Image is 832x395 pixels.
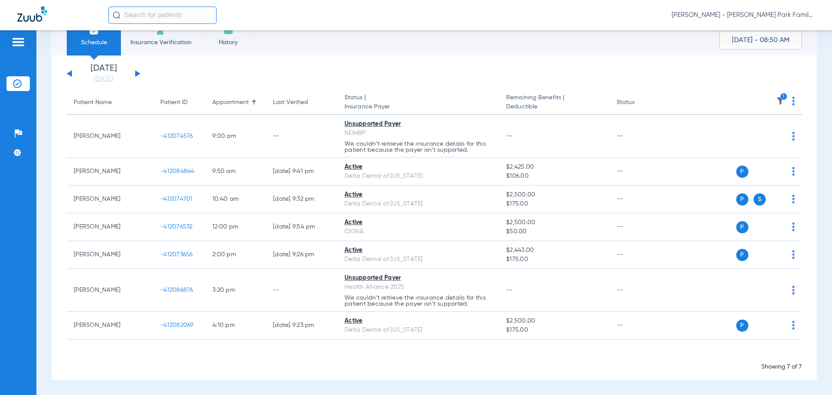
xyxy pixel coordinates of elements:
input: Search for patients [108,7,217,24]
span: -- [506,133,513,139]
img: Zuub Logo [17,7,47,22]
span: $2,500.00 [506,317,602,326]
th: Status | [338,91,499,115]
td: 9:00 AM [205,115,266,158]
span: $106.00 [506,172,602,181]
span: $2,500.00 [506,190,602,199]
img: group-dot-blue.svg [792,195,795,203]
span: P [736,221,748,233]
td: [DATE] 9:26 PM [266,241,338,269]
span: -- [506,287,513,293]
div: Last Verified [273,98,308,107]
div: Active [344,218,492,227]
td: 12:00 PM [205,213,266,241]
div: Last Verified [273,98,331,107]
div: Active [344,317,492,326]
span: $2,443.00 [506,246,602,255]
span: Showing 7 of 7 [761,364,802,370]
span: $50.00 [506,227,602,236]
i: 1 [780,93,788,101]
td: -- [610,158,668,186]
img: History [223,25,234,36]
td: 2:00 PM [205,241,266,269]
span: $175.00 [506,199,602,209]
span: -412073656 [160,251,193,258]
img: hamburger-icon [11,37,25,47]
td: [PERSON_NAME] [67,269,153,312]
td: 9:50 AM [205,158,266,186]
div: Patient ID [160,98,198,107]
img: Search Icon [113,11,120,19]
div: Active [344,190,492,199]
span: Insurance Verification [127,38,195,47]
td: [DATE] 9:32 PM [266,186,338,213]
div: Delta Dental of [US_STATE] [344,255,492,264]
img: Manual Insurance Verification [156,25,166,36]
span: P [736,249,748,261]
td: -- [610,186,668,213]
td: [DATE] 9:41 PM [266,158,338,186]
img: group-dot-blue.svg [792,167,795,176]
span: $175.00 [506,326,602,335]
td: -- [610,213,668,241]
span: [PERSON_NAME] - [PERSON_NAME] Park Family Dentistry [672,11,815,20]
span: [DATE] - 08:50 AM [732,36,790,45]
td: -- [610,115,668,158]
div: Delta Dental of [US_STATE] [344,199,492,209]
span: -412074701 [160,196,193,202]
img: group-dot-blue.svg [792,222,795,231]
div: Delta Dental of [US_STATE] [344,326,492,335]
td: -- [266,115,338,158]
span: -412076532 [160,224,193,230]
span: $175.00 [506,255,602,264]
p: We couldn’t retrieve the insurance details for this patient because the payer isn’t supported. [344,295,492,307]
img: Schedule [89,25,99,36]
span: -412086876 [160,287,193,293]
td: -- [610,241,668,269]
a: [DATE] [78,75,130,83]
div: Delta Dental of [US_STATE] [344,172,492,181]
div: Active [344,163,492,172]
div: CIGNA [344,227,492,236]
td: 4:10 PM [205,312,266,340]
span: History [208,38,249,47]
div: Health Alliance 2025 [344,283,492,292]
span: Insurance Payer [344,102,492,111]
span: -412082069 [160,322,194,328]
span: Deductible [506,102,602,111]
div: Patient Name [74,98,146,107]
span: -412074576 [160,133,193,139]
td: -- [266,269,338,312]
img: group-dot-blue.svg [792,321,795,330]
img: group-dot-blue.svg [792,132,795,140]
img: group-dot-blue.svg [792,97,795,105]
td: -- [610,269,668,312]
td: [PERSON_NAME] [67,241,153,269]
img: group-dot-blue.svg [792,250,795,259]
li: [DATE] [78,64,130,83]
img: filter.svg [776,97,785,105]
div: Appointment [212,98,259,107]
td: [PERSON_NAME] [67,312,153,340]
td: [DATE] 9:54 PM [266,213,338,241]
span: P [736,320,748,332]
div: Patient ID [160,98,188,107]
div: NEIHBP [344,129,492,138]
td: [DATE] 9:23 PM [266,312,338,340]
td: 3:20 PM [205,269,266,312]
span: S [754,193,766,206]
span: P [736,166,748,178]
span: P [736,193,748,206]
th: Status [610,91,668,115]
div: Unsupported Payer [344,120,492,129]
td: [PERSON_NAME] [67,115,153,158]
td: 10:40 AM [205,186,266,213]
div: Active [344,246,492,255]
span: Schedule [73,38,114,47]
span: $2,500.00 [506,218,602,227]
td: -- [610,312,668,340]
div: Appointment [212,98,249,107]
span: -412084844 [160,168,195,174]
span: $2,425.00 [506,163,602,172]
p: We couldn’t retrieve the insurance details for this patient because the payer isn’t supported. [344,141,492,153]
